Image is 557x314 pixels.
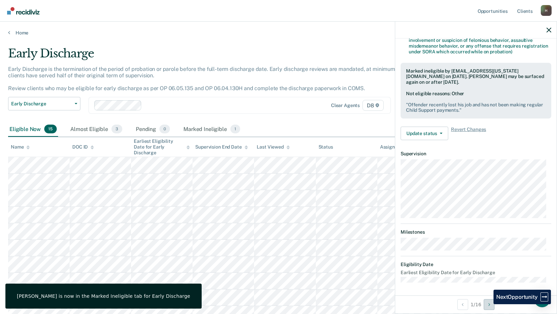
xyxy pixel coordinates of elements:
div: Assigned to [380,144,412,150]
span: probation) [490,49,512,54]
div: Supervision End Date [195,144,248,150]
div: Marked ineligible by [EMAIL_ADDRESS][US_STATE][DOMAIN_NAME] on [DATE]. [PERSON_NAME] may be surfa... [406,68,546,85]
span: 1 [230,125,240,133]
div: Pending [134,122,171,137]
img: Recidiviz [7,7,40,15]
div: Status [319,144,333,150]
div: Not eligible reasons: Other [406,91,546,113]
div: Almost Eligible [69,122,124,137]
a: Home [8,30,549,36]
span: D8 [362,100,384,111]
div: Eligible Now [8,122,58,137]
span: 0 [159,125,170,133]
div: Name [11,144,30,150]
div: 1 / 16 [395,295,557,313]
dt: Supervision [401,151,551,157]
div: Clear agents [331,103,360,108]
button: Profile dropdown button [541,5,552,16]
div: Early Discharge [8,47,426,66]
button: Update status [401,127,448,140]
dt: Eligibility Date [401,262,551,267]
span: 3 [111,125,122,133]
div: DOC ID [72,144,94,150]
dt: Milestones [401,229,551,235]
div: Open Intercom Messenger [534,291,550,307]
div: Marked Ineligible [182,122,242,137]
dt: Earliest Eligibility Date for Early Discharge [401,270,551,276]
div: Must have no pending felony charges or warrants (including any involvement or suspicion of feloni... [409,32,551,54]
div: H [541,5,552,16]
span: Early Discharge [11,101,72,107]
pre: " Offender recently lost his job and has not been making regular Child Support payments. " [406,102,546,113]
p: Early Discharge is the termination of the period of probation or parole before the full-term disc... [8,66,410,92]
span: Revert Changes [451,127,486,140]
div: [PERSON_NAME] is now in the Marked Ineligible tab for Early Discharge [17,293,190,299]
button: Previous Opportunity [457,299,468,310]
div: Last Viewed [257,144,289,150]
button: Next Opportunity [484,299,495,310]
span: 15 [44,125,57,133]
div: Earliest Eligibility Date for Early Discharge [134,138,190,155]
